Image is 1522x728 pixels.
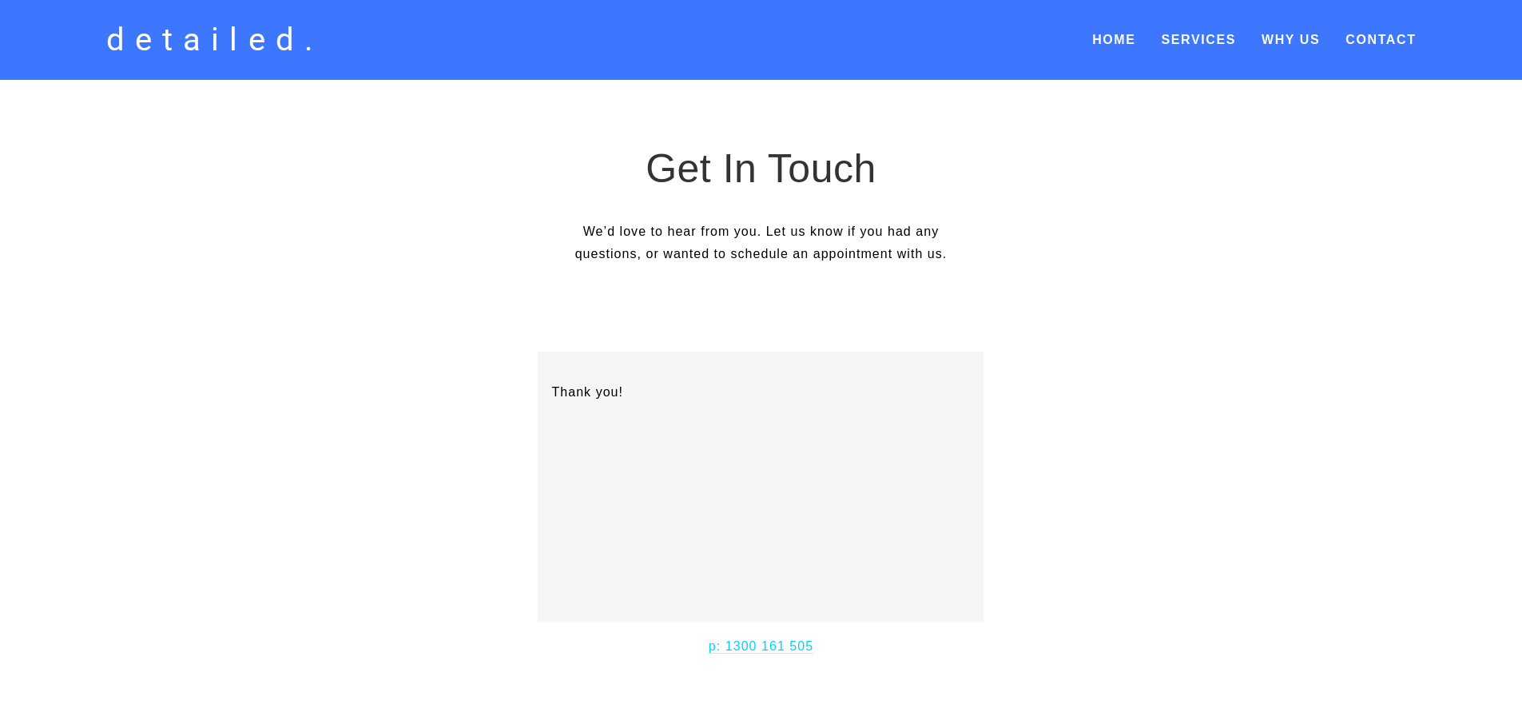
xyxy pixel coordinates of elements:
[551,144,970,194] h1: Get In Touch
[709,639,813,654] a: p: 1300 161 505
[1345,26,1416,54] a: Contact
[98,16,332,64] a: detailed.
[551,221,970,265] p: We’d love to hear from you. Let us know if you had any questions, or wanted to schedule an appoin...
[551,381,970,404] div: Thank you!
[1162,33,1236,46] a: Services
[1092,26,1135,54] a: Home
[1262,33,1320,46] a: Why Us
